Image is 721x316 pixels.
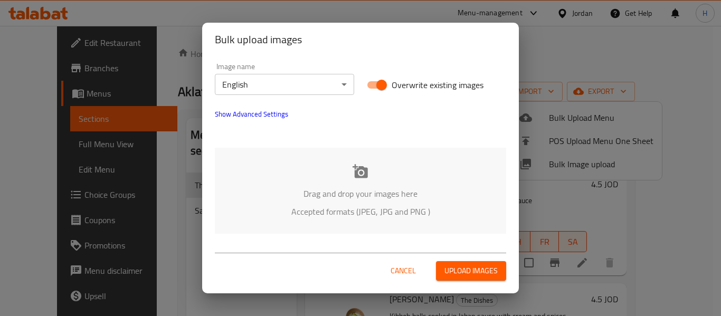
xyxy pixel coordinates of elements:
[231,187,490,200] p: Drag and drop your images here
[215,31,506,48] h2: Bulk upload images
[444,264,498,277] span: Upload images
[215,108,288,120] span: Show Advanced Settings
[231,205,490,218] p: Accepted formats (JPEG, JPG and PNG )
[215,74,354,95] div: English
[386,261,420,281] button: Cancel
[391,264,416,277] span: Cancel
[208,101,295,127] button: show more
[436,261,506,281] button: Upload images
[392,79,483,91] span: Overwrite existing images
